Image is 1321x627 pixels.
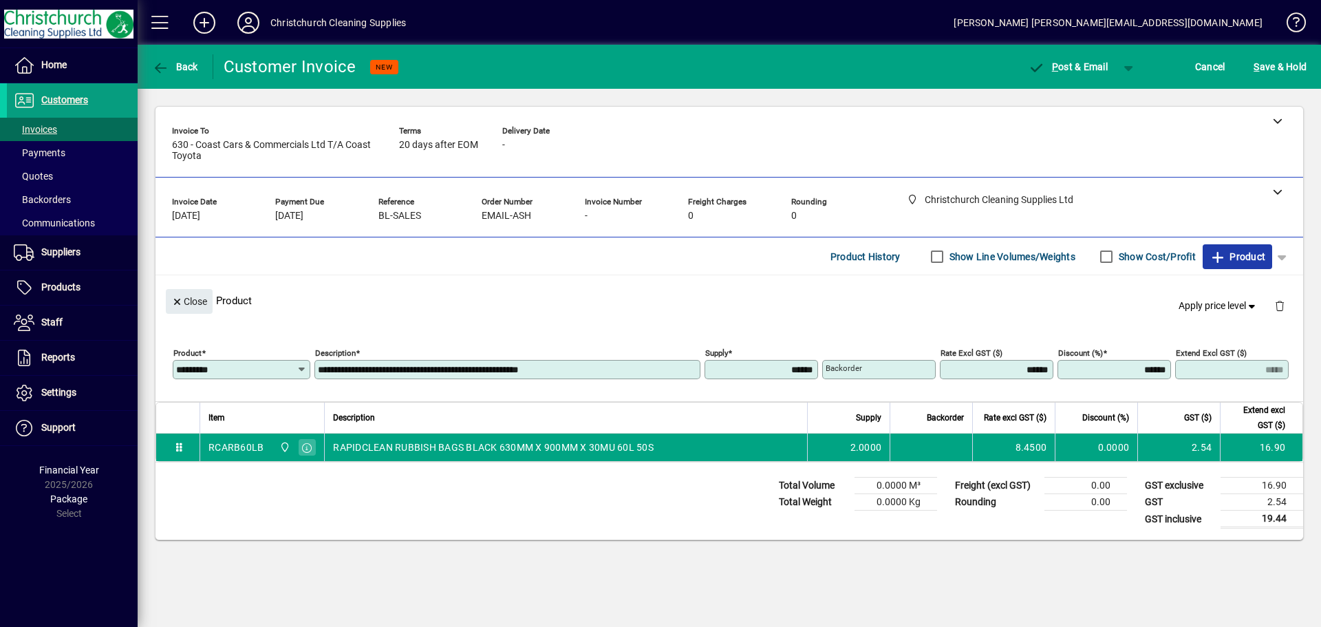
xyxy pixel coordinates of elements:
[1173,294,1264,319] button: Apply price level
[791,211,797,222] span: 0
[1116,250,1196,264] label: Show Cost/Profit
[1254,61,1259,72] span: S
[1021,54,1115,79] button: Post & Email
[1138,511,1221,528] td: GST inclusive
[981,440,1046,454] div: 8.4500
[41,352,75,363] span: Reports
[1229,403,1285,433] span: Extend excl GST ($)
[41,281,80,293] span: Products
[171,290,207,313] span: Close
[226,10,270,35] button: Profile
[14,194,71,205] span: Backorders
[1250,54,1310,79] button: Save & Hold
[1203,244,1272,269] button: Product
[1254,56,1307,78] span: ave & Hold
[1176,348,1247,358] mat-label: Extend excl GST ($)
[585,211,588,222] span: -
[7,141,138,164] a: Payments
[1263,299,1296,312] app-page-header-button: Delete
[830,246,901,268] span: Product History
[1263,289,1296,322] button: Delete
[41,59,67,70] span: Home
[50,493,87,504] span: Package
[14,171,53,182] span: Quotes
[399,140,478,151] span: 20 days after EOM
[947,250,1075,264] label: Show Line Volumes/Weights
[333,440,654,454] span: RAPIDCLEAN RUBBISH BAGS BLACK 630MM X 900MM X 30MU 60L 50S
[155,275,1303,326] div: Product
[927,410,964,425] span: Backorder
[482,211,531,222] span: EMAIL-ASH
[855,478,937,494] td: 0.0000 M³
[855,494,937,511] td: 0.0000 Kg
[1220,434,1302,461] td: 16.90
[1179,299,1258,313] span: Apply price level
[1221,494,1303,511] td: 2.54
[41,387,76,398] span: Settings
[7,270,138,305] a: Products
[772,478,855,494] td: Total Volume
[948,478,1044,494] td: Freight (excl GST)
[162,295,216,307] app-page-header-button: Close
[1276,3,1304,47] a: Knowledge Base
[1192,54,1229,79] button: Cancel
[14,147,65,158] span: Payments
[41,422,76,433] span: Support
[14,217,95,229] span: Communications
[208,410,225,425] span: Item
[182,10,226,35] button: Add
[152,61,198,72] span: Back
[378,211,421,222] span: BL-SALES
[1058,348,1103,358] mat-label: Discount (%)
[7,306,138,340] a: Staff
[826,363,862,373] mat-label: Backorder
[1052,61,1058,72] span: P
[14,124,57,135] span: Invoices
[7,164,138,188] a: Quotes
[941,348,1002,358] mat-label: Rate excl GST ($)
[1221,478,1303,494] td: 16.90
[1028,61,1108,72] span: ost & Email
[275,211,303,222] span: [DATE]
[948,494,1044,511] td: Rounding
[984,410,1046,425] span: Rate excl GST ($)
[7,341,138,375] a: Reports
[138,54,213,79] app-page-header-button: Back
[41,246,80,257] span: Suppliers
[1044,478,1127,494] td: 0.00
[166,289,213,314] button: Close
[1137,434,1220,461] td: 2.54
[333,410,375,425] span: Description
[376,63,393,72] span: NEW
[1082,410,1129,425] span: Discount (%)
[224,56,356,78] div: Customer Invoice
[7,48,138,83] a: Home
[208,440,264,454] div: RCARB60LB
[172,211,200,222] span: [DATE]
[1138,478,1221,494] td: GST exclusive
[315,348,356,358] mat-label: Description
[1221,511,1303,528] td: 19.44
[270,12,406,34] div: Christchurch Cleaning Supplies
[688,211,694,222] span: 0
[41,94,88,105] span: Customers
[7,118,138,141] a: Invoices
[7,376,138,410] a: Settings
[1044,494,1127,511] td: 0.00
[7,211,138,235] a: Communications
[1184,410,1212,425] span: GST ($)
[7,235,138,270] a: Suppliers
[705,348,728,358] mat-label: Supply
[1210,246,1265,268] span: Product
[7,188,138,211] a: Backorders
[276,440,292,455] span: Christchurch Cleaning Supplies Ltd
[7,411,138,445] a: Support
[1138,494,1221,511] td: GST
[825,244,906,269] button: Product History
[954,12,1263,34] div: [PERSON_NAME] [PERSON_NAME][EMAIL_ADDRESS][DOMAIN_NAME]
[1055,434,1137,461] td: 0.0000
[856,410,881,425] span: Supply
[172,140,378,162] span: 630 - Coast Cars & Commercials Ltd T/A Coast Toyota
[173,348,202,358] mat-label: Product
[41,317,63,328] span: Staff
